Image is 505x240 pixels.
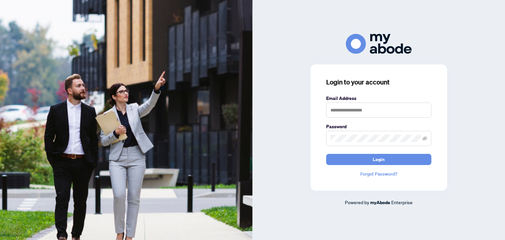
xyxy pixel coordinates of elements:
img: ma-logo [346,34,412,54]
span: eye-invisible [422,136,427,141]
span: Login [373,154,385,165]
button: Login [326,154,431,165]
h3: Login to your account [326,78,431,87]
label: Password [326,123,431,130]
a: myAbode [370,199,390,206]
span: Enterprise [391,199,413,205]
label: Email Address [326,95,431,102]
a: Forgot Password? [326,170,431,178]
span: Powered by [345,199,369,205]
